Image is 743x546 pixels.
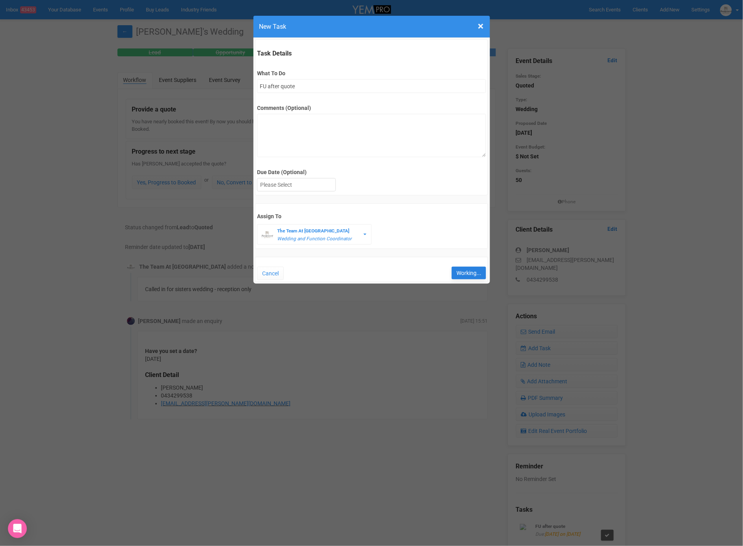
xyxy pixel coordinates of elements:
[257,267,284,280] button: Cancel
[452,267,486,279] input: Working...
[257,49,486,58] legend: Task Details
[257,69,486,77] label: What To Do
[257,168,486,176] label: Due Date (Optional)
[478,20,484,33] span: ×
[8,519,27,538] div: Open Intercom Messenger
[257,104,486,112] label: Comments (Optional)
[261,229,273,241] img: BGLogo.jpg
[259,22,484,32] h4: New Task
[257,212,486,220] label: Assign To
[277,228,349,234] strong: The Team At [GEOGRAPHIC_DATA]
[277,236,352,241] em: Wedding and Function Coordinator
